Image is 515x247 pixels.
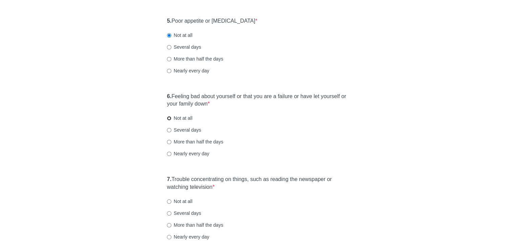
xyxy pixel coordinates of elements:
label: More than half the days [167,138,223,145]
input: Not at all [167,116,171,120]
input: Not at all [167,33,171,38]
label: Trouble concentrating on things, such as reading the newspaper or watching television [167,176,348,191]
label: Not at all [167,115,192,121]
input: Several days [167,211,171,216]
label: Nearly every day [167,233,209,240]
input: More than half the days [167,57,171,61]
input: More than half the days [167,140,171,144]
label: Feeling bad about yourself or that you are a failure or have let yourself or your family down [167,93,348,108]
label: Several days [167,210,201,217]
strong: 6. [167,93,171,99]
input: Not at all [167,199,171,204]
input: Several days [167,45,171,49]
input: Nearly every day [167,69,171,73]
label: More than half the days [167,55,223,62]
label: Not at all [167,32,192,39]
strong: 5. [167,18,171,24]
label: Nearly every day [167,150,209,157]
input: Nearly every day [167,235,171,239]
input: Nearly every day [167,152,171,156]
label: Nearly every day [167,67,209,74]
input: Several days [167,128,171,132]
label: Several days [167,44,201,50]
strong: 7. [167,176,171,182]
label: Not at all [167,198,192,205]
label: Poor appetite or [MEDICAL_DATA] [167,17,257,25]
label: Several days [167,127,201,133]
label: More than half the days [167,222,223,228]
input: More than half the days [167,223,171,227]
